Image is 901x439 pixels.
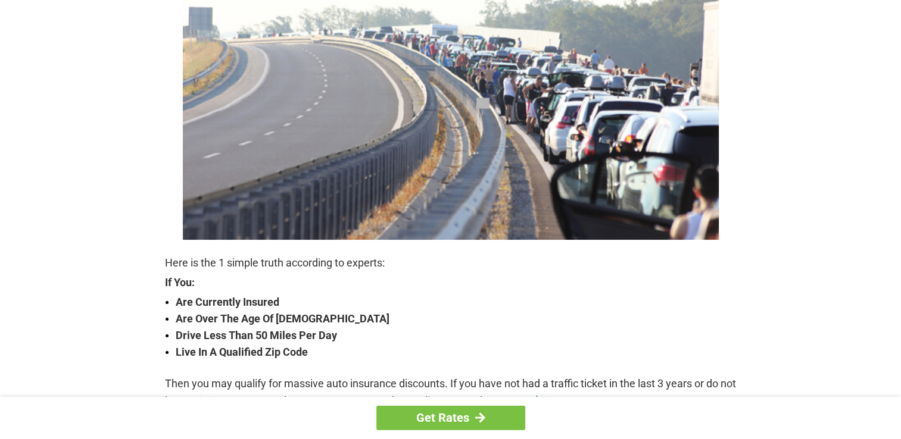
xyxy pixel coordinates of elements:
a: save up to $500 a year. [482,394,592,407]
strong: Drive Less Than 50 Miles Per Day [176,327,737,344]
p: Then you may qualify for massive auto insurance discounts. If you have not had a traffic ticket i... [165,375,737,409]
strong: If You: [165,277,737,288]
p: Here is the 1 simple truth according to experts: [165,255,737,271]
strong: Are Currently Insured [176,294,737,311]
strong: Live In A Qualified Zip Code [176,344,737,360]
a: Get Rates [376,406,525,430]
strong: Are Over The Age Of [DEMOGRAPHIC_DATA] [176,311,737,327]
